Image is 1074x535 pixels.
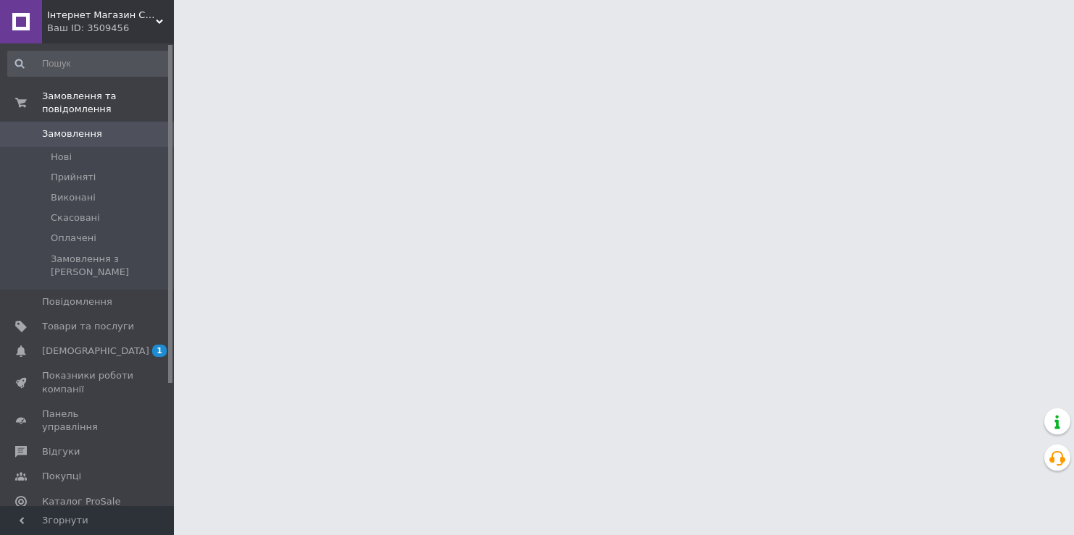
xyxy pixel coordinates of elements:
span: Замовлення [42,127,102,140]
span: Товари та послуги [42,320,134,333]
span: Виконані [51,191,96,204]
span: Замовлення з [PERSON_NAME] [51,253,170,279]
span: 1 [152,345,167,357]
span: Покупці [42,470,81,483]
span: Замовлення та повідомлення [42,90,174,116]
span: Скасовані [51,211,100,224]
span: Оплачені [51,232,96,245]
span: Панель управління [42,408,134,434]
span: Прийняті [51,171,96,184]
span: Нові [51,151,72,164]
span: Відгуки [42,445,80,458]
div: Ваш ID: 3509456 [47,22,174,35]
input: Пошук [7,51,171,77]
span: Повідомлення [42,295,112,308]
span: Інтернет Магазин Світ Подарунків [47,9,156,22]
span: Показники роботи компанії [42,369,134,395]
span: [DEMOGRAPHIC_DATA] [42,345,149,358]
span: Каталог ProSale [42,495,120,508]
